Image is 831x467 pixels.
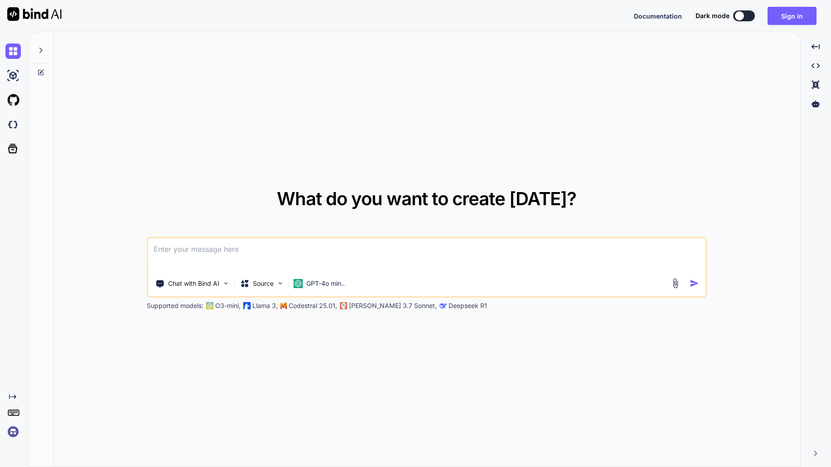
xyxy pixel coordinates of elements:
[276,279,284,287] img: Pick Models
[5,43,21,59] img: chat
[5,424,21,439] img: signin
[440,302,447,309] img: claude
[5,117,21,132] img: darkCloudIdeIcon
[7,7,62,21] img: Bind AI
[168,279,219,288] p: Chat with Bind AI
[215,301,241,310] p: O3-mini,
[306,279,345,288] p: GPT-4o min..
[222,279,230,287] img: Pick Tools
[289,301,337,310] p: Codestral 25.01,
[768,7,817,25] button: Sign in
[206,302,213,309] img: GPT-4
[349,301,437,310] p: [PERSON_NAME] 3.7 Sonnet,
[294,279,303,288] img: GPT-4o mini
[252,301,278,310] p: Llama 3,
[277,188,576,210] span: What do you want to create [DATE]?
[670,278,681,289] img: attachment
[253,279,274,288] p: Source
[690,279,699,288] img: icon
[449,301,487,310] p: Deepseek R1
[634,11,682,21] button: Documentation
[147,301,203,310] p: Supported models:
[5,68,21,83] img: ai-studio
[243,302,251,309] img: Llama2
[634,12,682,20] span: Documentation
[340,302,347,309] img: claude
[280,303,287,309] img: Mistral-AI
[5,92,21,108] img: githubLight
[696,11,730,20] span: Dark mode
